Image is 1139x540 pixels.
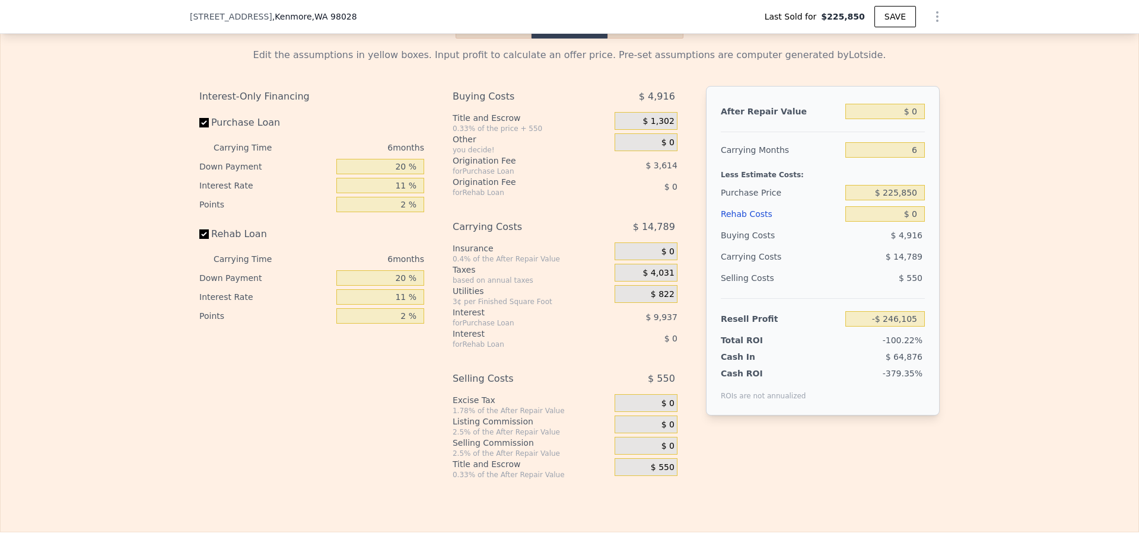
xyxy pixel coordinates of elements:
[721,161,925,182] div: Less Estimate Costs:
[648,368,675,389] span: $ 550
[312,12,357,21] span: , WA 98028
[453,264,610,276] div: Taxes
[721,267,841,289] div: Selling Costs
[453,112,610,124] div: Title and Escrow
[453,242,610,254] div: Insurance
[721,182,841,203] div: Purchase Price
[883,369,922,378] span: -379.35%
[645,312,677,322] span: $ 9,937
[214,250,291,269] div: Carrying Time
[661,138,675,148] span: $ 0
[664,334,677,343] span: $ 0
[199,176,332,195] div: Interest Rate
[453,176,585,188] div: Origination Fee
[883,335,922,345] span: -100.22%
[453,470,610,480] div: 0.33% of the After Repair Value
[453,406,610,416] div: 1.78% of the After Repair Value
[661,398,675,409] span: $ 0
[453,328,585,340] div: Interest
[199,48,940,62] div: Edit the assumptions in yellow boxes. Input profit to calculate an offer price. Pre-set assumptio...
[199,287,332,306] div: Interest Rate
[199,269,332,287] div: Down Payment
[721,203,841,225] div: Rehab Costs
[453,133,610,145] div: Other
[453,276,610,285] div: based on annual taxes
[199,157,332,176] div: Down Payment
[886,352,922,362] span: $ 64,876
[453,285,610,297] div: Utilities
[214,138,291,157] div: Carrying Time
[664,182,677,191] span: $ 0
[645,161,677,170] span: $ 3,614
[453,254,610,264] div: 0.4% of the After Repair Value
[453,124,610,133] div: 0.33% of the price + 550
[453,297,610,306] div: 3¢ per Finished Square Foot
[453,167,585,176] div: for Purchase Loan
[651,289,675,300] span: $ 822
[199,86,424,107] div: Interest-Only Financing
[642,268,674,279] span: $ 4,031
[721,308,841,330] div: Resell Profit
[453,306,585,318] div: Interest
[295,138,424,157] div: 6 months
[453,318,585,328] div: for Purchase Loan
[661,420,675,430] span: $ 0
[886,252,922,261] span: $ 14,789
[453,86,585,107] div: Buying Costs
[899,273,922,283] span: $ 550
[642,116,674,127] span: $ 1,302
[721,334,795,346] div: Total ROI
[453,437,610,449] div: Selling Commission
[190,11,272,23] span: [STREET_ADDRESS]
[765,11,822,23] span: Last Sold for
[453,416,610,427] div: Listing Commission
[199,112,332,133] label: Purchase Loan
[199,306,332,325] div: Points
[453,145,610,155] div: you decide!
[721,246,795,267] div: Carrying Costs
[651,462,675,473] span: $ 550
[453,394,610,406] div: Excise Tax
[453,155,585,167] div: Origination Fee
[874,6,916,27] button: SAVE
[891,231,922,240] span: $ 4,916
[721,139,841,161] div: Carrying Months
[721,351,795,363] div: Cash In
[661,441,675,452] span: $ 0
[295,250,424,269] div: 6 months
[633,216,675,238] span: $ 14,789
[272,11,357,23] span: , Kenmore
[199,229,209,239] input: Rehab Loan
[453,188,585,197] div: for Rehab Loan
[639,86,675,107] span: $ 4,916
[199,195,332,214] div: Points
[199,223,332,245] label: Rehab Loan
[661,247,675,257] span: $ 0
[453,340,585,349] div: for Rehab Loan
[199,118,209,127] input: Purchase Loan
[453,427,610,437] div: 2.5% of the After Repair Value
[453,449,610,458] div: 2.5% of the After Repair Value
[821,11,865,23] span: $225,850
[925,5,949,28] button: Show Options
[453,216,585,238] div: Carrying Costs
[453,458,610,470] div: Title and Escrow
[721,368,806,379] div: Cash ROI
[721,101,841,122] div: After Repair Value
[721,379,806,401] div: ROIs are not annualized
[453,368,585,389] div: Selling Costs
[721,225,841,246] div: Buying Costs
